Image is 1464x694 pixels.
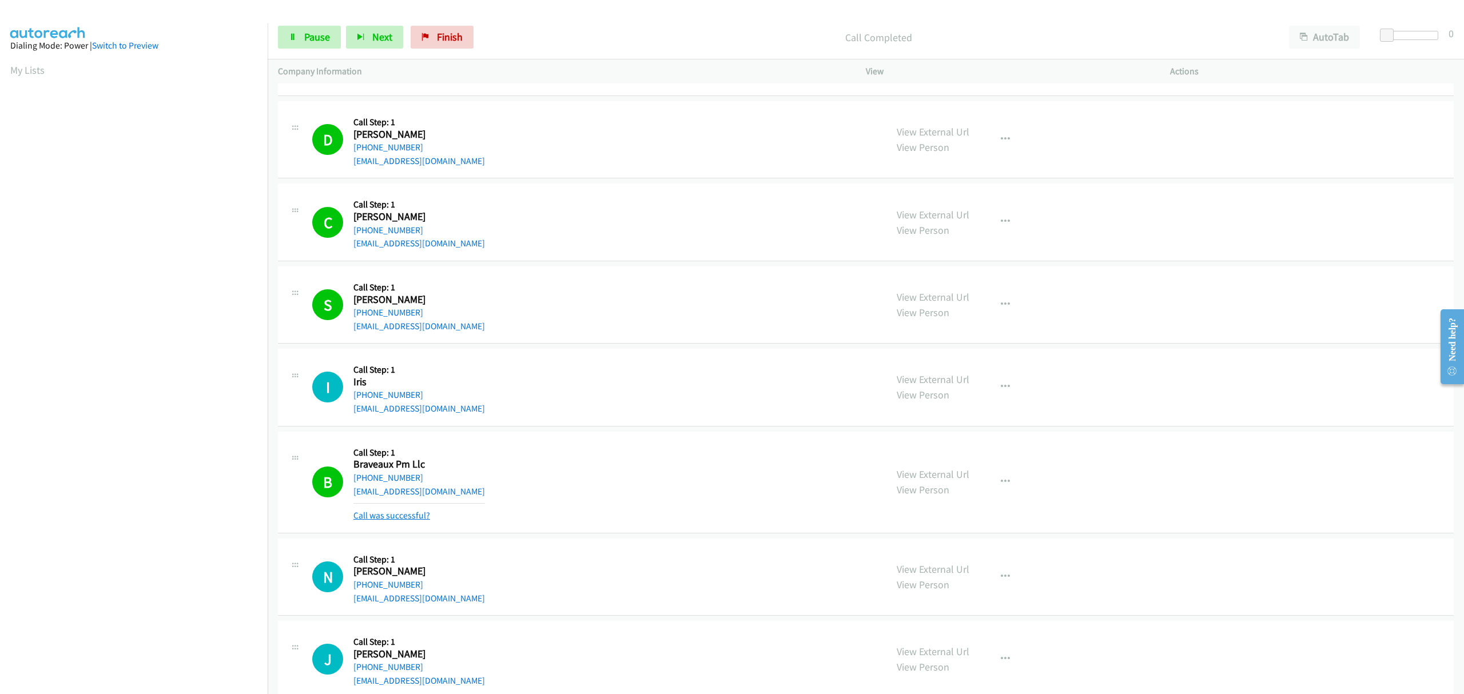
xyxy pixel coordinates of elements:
h2: Iris [353,376,441,389]
button: Next [346,26,403,49]
h1: B [312,466,343,497]
a: [EMAIL_ADDRESS][DOMAIN_NAME] [353,155,485,166]
h2: [PERSON_NAME] [353,648,485,661]
a: View Person [897,224,949,237]
button: AutoTab [1289,26,1360,49]
a: View External Url [897,563,969,576]
a: [EMAIL_ADDRESS][DOMAIN_NAME] [353,675,485,686]
a: [EMAIL_ADDRESS][DOMAIN_NAME] [353,486,485,497]
p: Company Information [278,65,845,78]
h2: [PERSON_NAME] [353,293,441,306]
h5: Call Step: 1 [353,117,485,128]
a: [EMAIL_ADDRESS][DOMAIN_NAME] [353,593,485,604]
a: [PHONE_NUMBER] [353,661,423,672]
a: View External Url [897,645,969,658]
h5: Call Step: 1 [353,447,485,458]
a: View External Url [897,290,969,304]
a: [EMAIL_ADDRESS][DOMAIN_NAME] [353,321,485,332]
a: [EMAIL_ADDRESS][DOMAIN_NAME] [353,238,485,249]
a: [PHONE_NUMBER] [353,579,423,590]
p: View [866,65,1149,78]
a: View Person [897,141,949,154]
span: Pause [304,30,330,43]
h1: N [312,561,343,592]
h2: [PERSON_NAME] [353,210,441,224]
h5: Call Step: 1 [353,282,485,293]
a: [PHONE_NUMBER] [353,472,423,483]
h1: I [312,372,343,402]
h2: [PERSON_NAME] [353,128,441,141]
a: View External Url [897,373,969,386]
h5: Call Step: 1 [353,636,485,648]
a: [PHONE_NUMBER] [353,389,423,400]
iframe: Dialpad [10,88,268,631]
a: [PHONE_NUMBER] [353,225,423,236]
h5: Call Step: 1 [353,199,485,210]
a: View Person [897,578,949,591]
iframe: Resource Center [1431,301,1464,392]
a: [PHONE_NUMBER] [353,142,423,153]
a: View Person [897,660,949,673]
a: View Person [897,483,949,496]
a: View External Url [897,208,969,221]
a: Finish [411,26,474,49]
h1: C [312,207,343,238]
h5: Call Step: 1 [353,364,485,376]
h2: Braveaux Pm Llc [353,458,485,471]
a: [PHONE_NUMBER] [353,307,423,318]
a: View Person [897,306,949,319]
a: My Lists [10,63,45,77]
p: Call Completed [489,30,1268,45]
a: View External Url [897,468,969,481]
a: View Person [897,388,949,401]
a: Pause [278,26,341,49]
a: [EMAIL_ADDRESS][DOMAIN_NAME] [353,403,485,414]
h1: J [312,644,343,675]
div: Delay between calls (in seconds) [1386,31,1438,40]
span: Next [372,30,392,43]
a: View External Url [897,125,969,138]
div: 0 [1449,26,1454,41]
a: Switch to Preview [92,40,158,51]
h5: Call Step: 1 [353,554,485,565]
h1: D [312,124,343,155]
span: Finish [437,30,463,43]
h1: S [312,289,343,320]
h2: [PERSON_NAME] [353,565,485,578]
a: Call was successful? [353,510,430,521]
div: Dialing Mode: Power | [10,39,257,53]
p: Actions [1170,65,1454,78]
